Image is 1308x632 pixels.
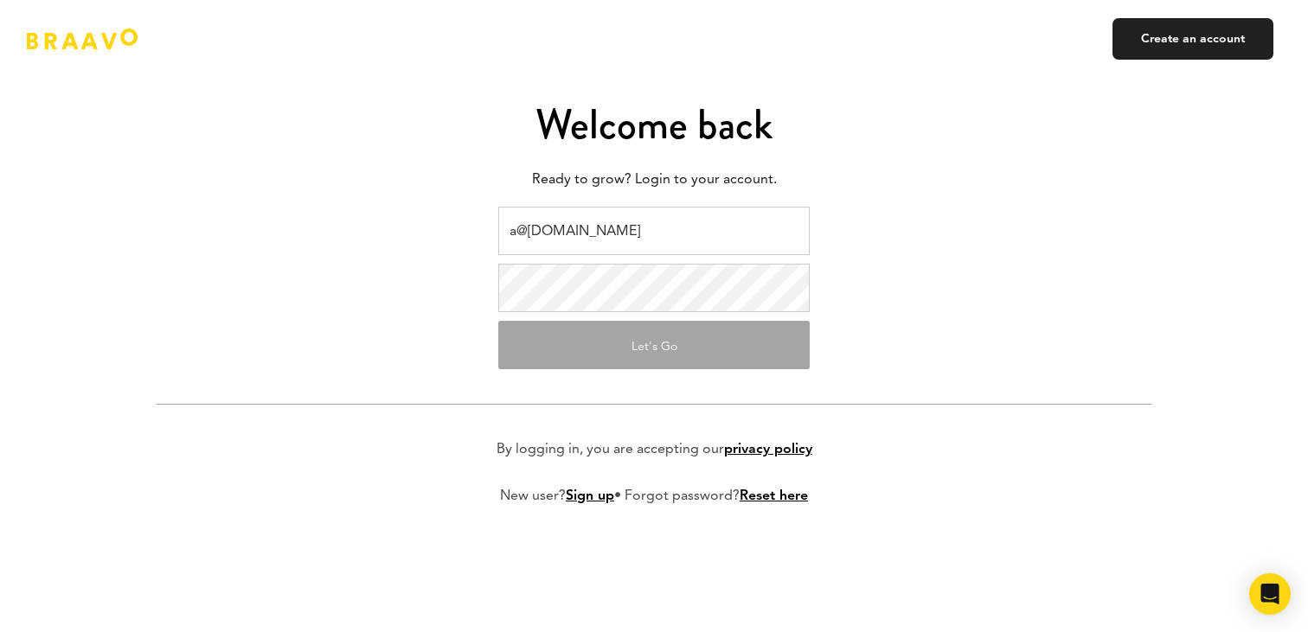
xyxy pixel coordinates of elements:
[498,207,810,255] input: Email
[497,439,812,460] p: By logging in, you are accepting our
[126,12,189,28] span: Support
[566,489,614,503] a: Sign up
[157,167,1151,193] p: Ready to grow? Login to your account.
[724,443,812,456] a: privacy policy
[1112,18,1273,60] a: Create an account
[1249,573,1291,615] div: Open Intercom Messenger
[740,489,808,503] a: Reset here
[500,486,808,507] p: New user? • Forgot password?
[535,95,773,154] span: Welcome back
[498,321,810,369] button: Let's Go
